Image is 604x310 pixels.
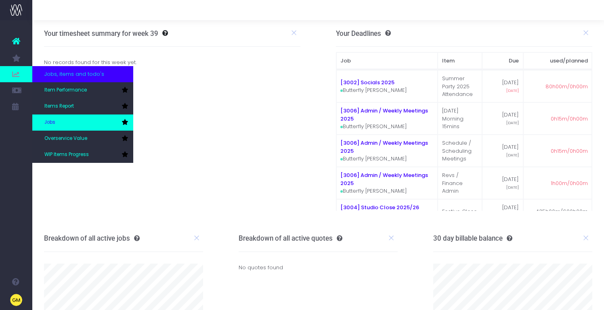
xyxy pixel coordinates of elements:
th: Item: activate to sort column ascending [438,52,482,69]
td: Butterfly [PERSON_NAME] [336,102,438,135]
a: [3002] Socials 2025 [340,79,394,86]
th: used/planned: activate to sort column ascending [523,52,592,69]
span: Items Report [44,103,74,110]
td: Butterfly [PERSON_NAME] [336,199,438,224]
span: 80h00m/0h00m [545,83,588,91]
td: [DATE] Morning 15mins [438,102,482,135]
td: [DATE] [482,102,523,135]
a: Item Performance [32,82,133,98]
span: Jobs [44,119,55,126]
td: Festive Close [438,199,482,224]
th: Due: activate to sort column ascending [482,52,523,69]
span: Jobs, items and todo's [44,70,104,78]
a: Overservice Value [32,131,133,147]
h3: 30 day billable balance [433,234,512,242]
h3: Your timesheet summary for week 39 [44,29,158,37]
span: [DATE] [506,88,519,94]
span: WIP Items Progress [44,151,89,158]
a: [3006] Admin / Weekly Meetings 2025 [340,171,428,187]
th: Job: activate to sort column ascending [336,52,438,69]
td: Schedule / Scheduling Meetings [438,135,482,167]
a: WIP Items Progress [32,147,133,163]
td: Butterfly [PERSON_NAME] [336,135,438,167]
span: 0h15m/0h00m [551,147,588,155]
span: [DATE] [506,120,519,126]
div: No quotes found [239,252,398,283]
td: Butterfly [PERSON_NAME] [336,167,438,199]
span: Item Performance [44,87,87,94]
a: Items Report [32,98,133,114]
span: 435h00m/600h00m [536,208,588,216]
span: Overservice Value [44,135,87,142]
span: [DATE] [506,152,519,158]
td: [DATE] [482,70,523,102]
span: 0h15m/0h00m [551,115,588,123]
td: Butterfly [PERSON_NAME] [336,70,438,102]
span: 1h00m/0h00m [551,179,588,187]
a: [3006] Admin / Weekly Meetings 2025 [340,107,428,123]
td: Summer Party 2025 Attendance [438,70,482,102]
img: images/default_profile_image.png [10,294,22,306]
a: [3006] Admin / Weekly Meetings 2025 [340,139,428,155]
h3: Breakdown of all active quotes [239,234,342,242]
div: No records found for this week yet. [38,58,307,67]
a: Jobs [32,114,133,131]
h3: Breakdown of all active jobs [44,234,140,242]
td: [DATE] [482,199,523,224]
td: Revs / Finance Admin [438,167,482,199]
span: [DATE] [506,185,519,190]
td: [DATE] [482,135,523,167]
h3: Your Deadlines [336,29,391,37]
a: [3004] Studio Close 2025/26 [340,204,419,211]
td: [DATE] [482,167,523,199]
